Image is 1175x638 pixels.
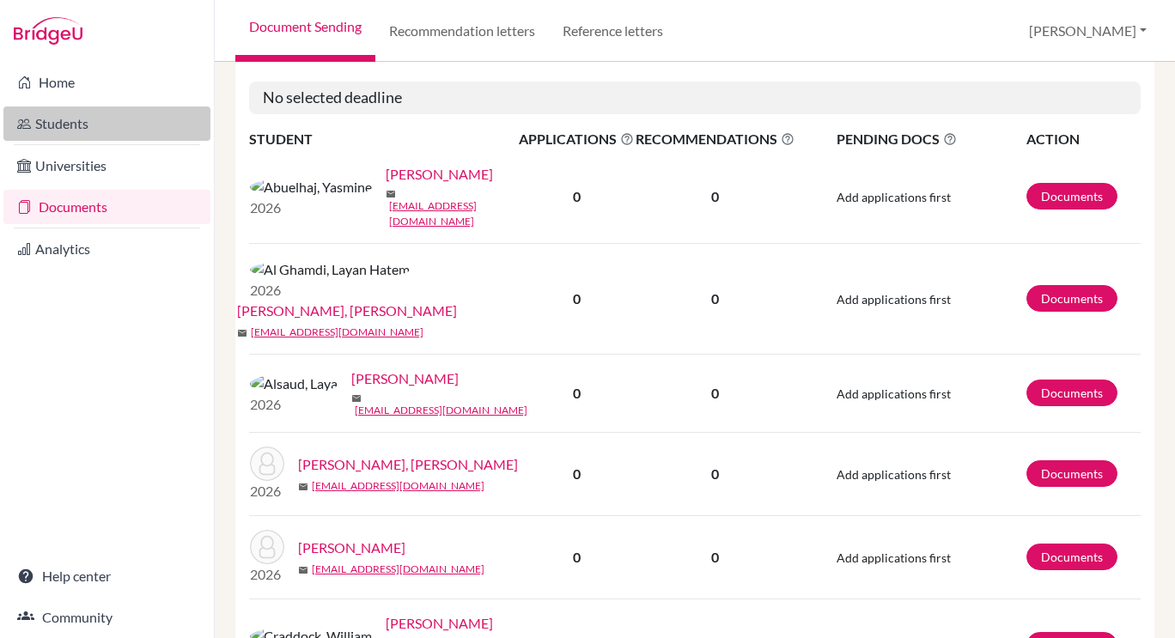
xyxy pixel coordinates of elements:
[573,188,581,204] b: 0
[636,464,794,484] p: 0
[250,564,284,585] p: 2026
[573,385,581,401] b: 0
[389,198,530,229] a: [EMAIL_ADDRESS][DOMAIN_NAME]
[636,547,794,568] p: 0
[573,549,581,565] b: 0
[386,613,493,634] a: [PERSON_NAME]
[250,374,338,394] img: Alsaud, Laya
[250,177,372,197] img: Abuelhaj, Yasmine
[3,106,210,141] a: Students
[3,232,210,266] a: Analytics
[298,482,308,492] span: mail
[636,383,794,404] p: 0
[312,562,484,577] a: [EMAIL_ADDRESS][DOMAIN_NAME]
[250,259,410,280] img: Al Ghamdi, Layan Hatem
[3,190,210,224] a: Documents
[298,565,308,575] span: mail
[250,447,284,481] img: Baruwal Chhetri, Aleksandra
[298,538,405,558] a: [PERSON_NAME]
[250,197,372,218] p: 2026
[837,467,951,482] span: Add applications first
[837,292,951,307] span: Add applications first
[351,393,362,404] span: mail
[249,128,518,150] th: STUDENT
[3,65,210,100] a: Home
[1026,544,1117,570] a: Documents
[573,465,581,482] b: 0
[250,481,284,501] p: 2026
[1026,285,1117,312] a: Documents
[1026,183,1117,210] a: Documents
[237,301,457,321] a: [PERSON_NAME], [PERSON_NAME]
[386,164,493,185] a: [PERSON_NAME]
[351,368,459,389] a: [PERSON_NAME]
[14,17,82,45] img: Bridge-U
[519,129,634,149] span: APPLICATIONS
[573,290,581,307] b: 0
[355,403,527,418] a: [EMAIL_ADDRESS][DOMAIN_NAME]
[3,559,210,593] a: Help center
[250,530,284,564] img: Black, Andrew
[636,186,794,207] p: 0
[386,189,396,199] span: mail
[251,325,423,340] a: [EMAIL_ADDRESS][DOMAIN_NAME]
[237,328,247,338] span: mail
[1021,15,1154,47] button: [PERSON_NAME]
[636,129,794,149] span: RECOMMENDATIONS
[3,149,210,183] a: Universities
[636,289,794,309] p: 0
[1026,460,1117,487] a: Documents
[250,280,410,301] p: 2026
[837,550,951,565] span: Add applications first
[1026,128,1141,150] th: ACTION
[249,82,1141,114] h5: No selected deadline
[250,394,338,415] p: 2026
[837,386,951,401] span: Add applications first
[312,478,484,494] a: [EMAIL_ADDRESS][DOMAIN_NAME]
[837,190,951,204] span: Add applications first
[3,600,210,635] a: Community
[837,129,1025,149] span: PENDING DOCS
[298,454,518,475] a: [PERSON_NAME], [PERSON_NAME]
[1026,380,1117,406] a: Documents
